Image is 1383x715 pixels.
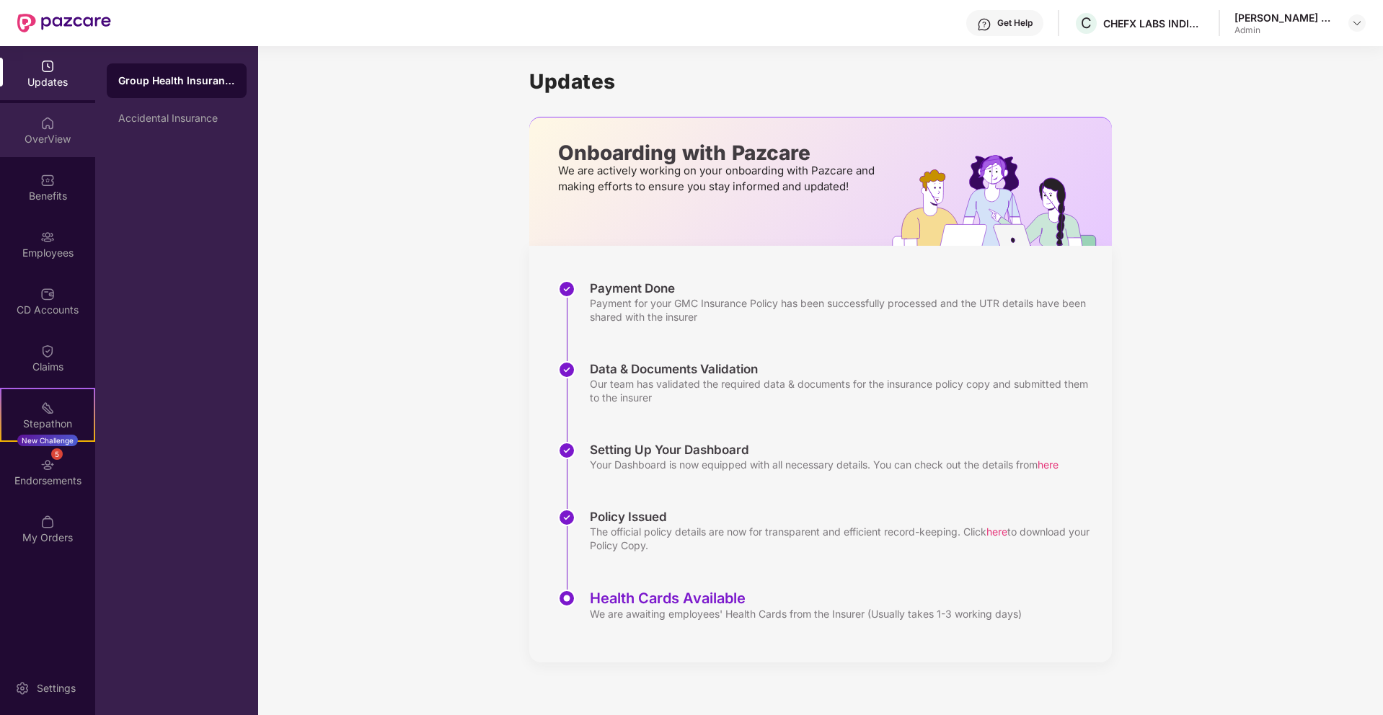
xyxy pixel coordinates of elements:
img: svg+xml;base64,PHN2ZyBpZD0iRW1wbG95ZWVzIiB4bWxucz0iaHR0cDovL3d3dy53My5vcmcvMjAwMC9zdmciIHdpZHRoPS... [40,230,55,244]
div: The official policy details are now for transparent and efficient record-keeping. Click to downlo... [590,525,1097,552]
div: Stepathon [1,417,94,431]
img: svg+xml;base64,PHN2ZyBpZD0iU3RlcC1Eb25lLTMyeDMyIiB4bWxucz0iaHR0cDovL3d3dy53My5vcmcvMjAwMC9zdmciIH... [558,361,575,378]
div: Accidental Insurance [118,112,235,124]
img: svg+xml;base64,PHN2ZyBpZD0iRW5kb3JzZW1lbnRzIiB4bWxucz0iaHR0cDovL3d3dy53My5vcmcvMjAwMC9zdmciIHdpZH... [40,458,55,472]
img: svg+xml;base64,PHN2ZyBpZD0iSG9tZSIgeG1sbnM9Imh0dHA6Ly93d3cudzMub3JnLzIwMDAvc3ZnIiB3aWR0aD0iMjAiIG... [40,116,55,130]
div: CHEFX LABS INDIA PRIVATE LIMITED [1103,17,1204,30]
p: Onboarding with Pazcare [558,146,879,159]
div: Group Health Insurance [118,74,235,88]
div: Get Help [997,17,1033,29]
img: New Pazcare Logo [17,14,111,32]
img: svg+xml;base64,PHN2ZyBpZD0iU2V0dGluZy0yMHgyMCIgeG1sbnM9Imh0dHA6Ly93d3cudzMub3JnLzIwMDAvc3ZnIiB3aW... [15,681,30,696]
img: svg+xml;base64,PHN2ZyBpZD0iU3RlcC1Eb25lLTMyeDMyIiB4bWxucz0iaHR0cDovL3d3dy53My5vcmcvMjAwMC9zdmciIH... [558,509,575,526]
div: Payment Done [590,280,1097,296]
div: Data & Documents Validation [590,361,1097,377]
div: 5 [51,448,63,460]
div: Your Dashboard is now equipped with all necessary details. You can check out the details from [590,458,1059,471]
div: [PERSON_NAME] Sai [PERSON_NAME] Tangallapalli [1234,11,1335,25]
img: svg+xml;base64,PHN2ZyBpZD0iQmVuZWZpdHMiIHhtbG5zPSJodHRwOi8vd3d3LnczLm9yZy8yMDAwL3N2ZyIgd2lkdGg9Ij... [40,173,55,187]
img: svg+xml;base64,PHN2ZyBpZD0iVXBkYXRlZCIgeG1sbnM9Imh0dHA6Ly93d3cudzMub3JnLzIwMDAvc3ZnIiB3aWR0aD0iMj... [40,59,55,74]
div: We are awaiting employees' Health Cards from the Insurer (Usually takes 1-3 working days) [590,607,1022,621]
img: svg+xml;base64,PHN2ZyBpZD0iQ2xhaW0iIHhtbG5zPSJodHRwOi8vd3d3LnczLm9yZy8yMDAwL3N2ZyIgd2lkdGg9IjIwIi... [40,344,55,358]
div: Health Cards Available [590,590,1022,607]
img: svg+xml;base64,PHN2ZyBpZD0iU3RlcC1Eb25lLTMyeDMyIiB4bWxucz0iaHR0cDovL3d3dy53My5vcmcvMjAwMC9zdmciIH... [558,442,575,459]
div: Our team has validated the required data & documents for the insurance policy copy and submitted ... [590,377,1097,404]
h1: Updates [529,69,1112,94]
div: Setting Up Your Dashboard [590,442,1059,458]
span: C [1081,14,1092,32]
img: svg+xml;base64,PHN2ZyB4bWxucz0iaHR0cDovL3d3dy53My5vcmcvMjAwMC9zdmciIHdpZHRoPSIyMSIgaGVpZ2h0PSIyMC... [40,401,55,415]
div: Policy Issued [590,509,1097,525]
div: Settings [32,681,80,696]
p: We are actively working on your onboarding with Pazcare and making efforts to ensure you stay inf... [558,163,879,195]
div: New Challenge [17,435,78,446]
span: here [986,525,1007,538]
img: svg+xml;base64,PHN2ZyBpZD0iSGVscC0zMngzMiIgeG1sbnM9Imh0dHA6Ly93d3cudzMub3JnLzIwMDAvc3ZnIiB3aWR0aD... [977,17,991,32]
img: svg+xml;base64,PHN2ZyBpZD0iQ0RfQWNjb3VudHMiIGRhdGEtbmFtZT0iQ0QgQWNjb3VudHMiIHhtbG5zPSJodHRwOi8vd3... [40,287,55,301]
div: Payment for your GMC Insurance Policy has been successfully processed and the UTR details have be... [590,296,1097,324]
span: here [1038,458,1059,471]
img: svg+xml;base64,PHN2ZyBpZD0iU3RlcC1Eb25lLTMyeDMyIiB4bWxucz0iaHR0cDovL3d3dy53My5vcmcvMjAwMC9zdmciIH... [558,280,575,298]
img: svg+xml;base64,PHN2ZyBpZD0iTXlfT3JkZXJzIiBkYXRhLW5hbWU9Ik15IE9yZGVycyIgeG1sbnM9Imh0dHA6Ly93d3cudz... [40,515,55,529]
img: hrOnboarding [892,155,1112,246]
img: svg+xml;base64,PHN2ZyBpZD0iRHJvcGRvd24tMzJ4MzIiIHhtbG5zPSJodHRwOi8vd3d3LnczLm9yZy8yMDAwL3N2ZyIgd2... [1351,17,1363,29]
img: svg+xml;base64,PHN2ZyBpZD0iU3RlcC1BY3RpdmUtMzJ4MzIiIHhtbG5zPSJodHRwOi8vd3d3LnczLm9yZy8yMDAwL3N2Zy... [558,590,575,607]
div: Admin [1234,25,1335,36]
